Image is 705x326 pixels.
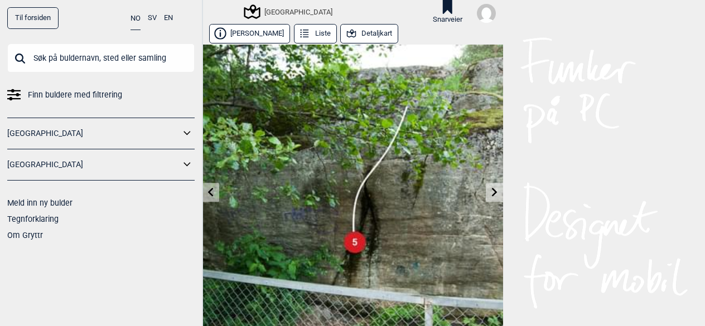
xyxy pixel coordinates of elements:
[340,24,398,43] button: Detaljkart
[7,231,43,240] a: Om Gryttr
[7,215,59,223] a: Tegnforklaring
[245,5,332,18] div: [GEOGRAPHIC_DATA]
[7,7,59,29] a: Til forsiden
[28,87,122,103] span: Finn buldere med filtrering
[477,4,496,23] img: User fallback1
[148,7,157,29] button: SV
[7,87,195,103] a: Finn buldere med filtrering
[131,7,141,30] button: NO
[164,7,173,29] button: EN
[7,43,195,72] input: Søk på buldernavn, sted eller samling
[209,24,290,43] button: [PERSON_NAME]
[7,125,180,142] a: [GEOGRAPHIC_DATA]
[294,24,337,43] button: Liste
[7,198,73,207] a: Meld inn ny bulder
[7,157,180,173] a: [GEOGRAPHIC_DATA]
